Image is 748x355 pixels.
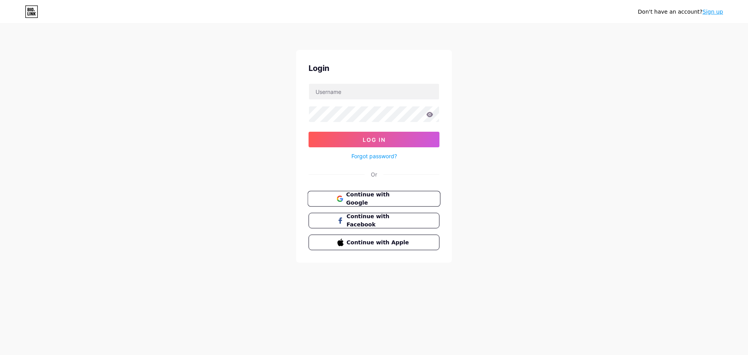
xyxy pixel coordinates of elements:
div: Or [371,170,377,178]
button: Continue with Facebook [309,213,439,228]
span: Continue with Facebook [347,212,411,229]
input: Username [309,84,439,99]
div: Login [309,62,439,74]
button: Continue with Google [307,191,440,207]
a: Forgot password? [351,152,397,160]
span: Continue with Google [346,191,411,207]
span: Continue with Apple [347,238,411,247]
span: Log In [363,136,386,143]
div: Don't have an account? [638,8,723,16]
a: Sign up [702,9,723,15]
button: Log In [309,132,439,147]
button: Continue with Apple [309,235,439,250]
a: Continue with Google [309,191,439,207]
